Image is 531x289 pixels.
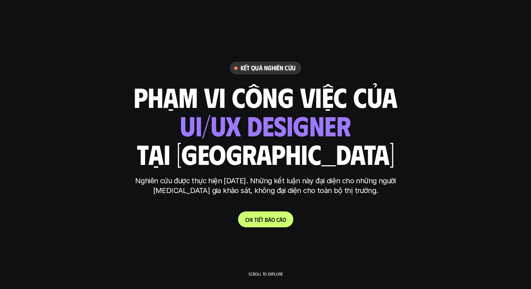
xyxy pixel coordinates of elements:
span: C [245,216,248,223]
span: o [271,216,275,223]
span: b [265,216,268,223]
span: i [257,216,258,223]
span: t [261,216,263,223]
span: á [279,216,282,223]
span: á [268,216,271,223]
h1: phạm vi công việc của [134,82,397,112]
a: Chitiếtbáocáo [238,211,293,227]
span: ế [258,216,261,223]
span: o [282,216,286,223]
p: Nghiên cứu được thực hiện [DATE]. Những kết luận này đại diện cho những người [MEDICAL_DATA] gia ... [130,176,401,196]
span: c [276,216,279,223]
h6: Kết quả nghiên cứu [241,64,295,72]
h1: tại [GEOGRAPHIC_DATA] [137,139,394,169]
p: Scroll to explore [249,271,283,276]
span: t [254,216,257,223]
span: h [248,216,251,223]
span: i [251,216,253,223]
